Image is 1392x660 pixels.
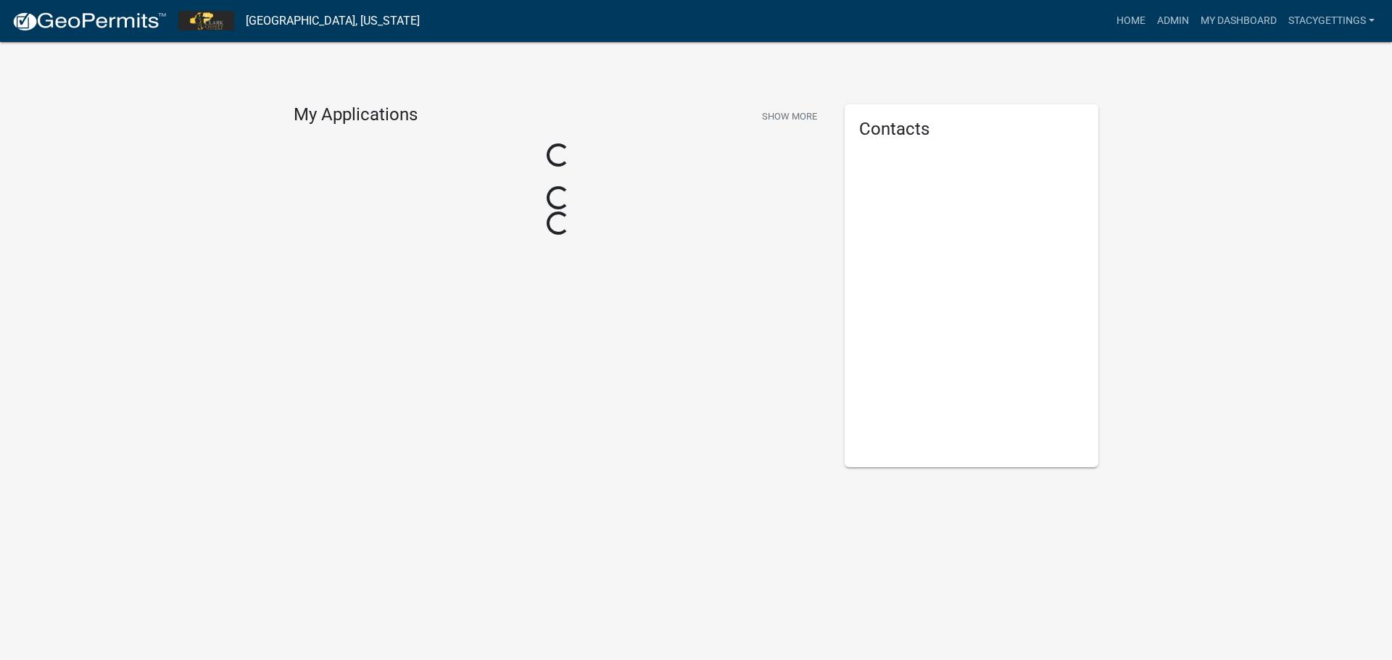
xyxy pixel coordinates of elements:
[246,9,420,33] a: [GEOGRAPHIC_DATA], [US_STATE]
[1111,7,1151,35] a: Home
[1195,7,1283,35] a: My Dashboard
[178,11,234,30] img: Clark County, Indiana
[294,104,418,126] h4: My Applications
[859,119,1084,140] h5: Contacts
[756,104,823,128] button: Show More
[1151,7,1195,35] a: Admin
[1283,7,1380,35] a: StacyGettings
